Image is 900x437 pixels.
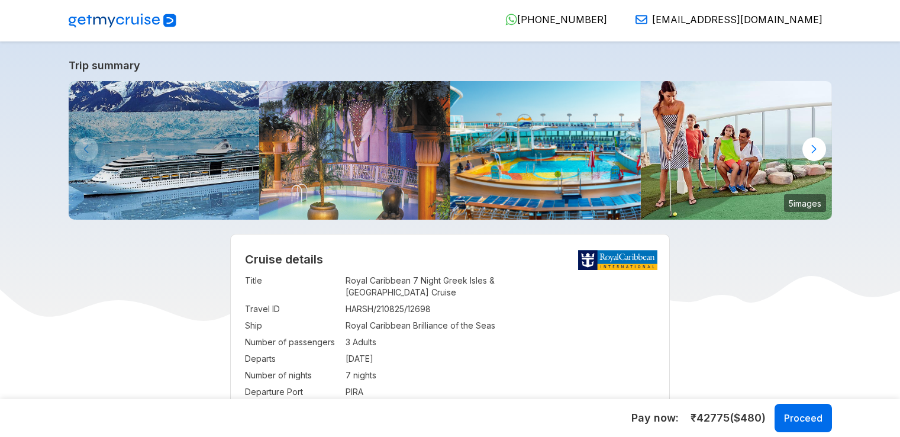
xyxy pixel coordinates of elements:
td: 7 nights [346,367,655,384]
td: 3 Adults [346,334,655,351]
a: Trip summary [69,59,832,72]
td: Departs [245,351,340,367]
td: Travel ID [245,301,340,317]
td: : [340,367,346,384]
h5: Pay now: [631,411,679,425]
h2: Cruise details [245,252,655,266]
img: brilliance-of-the-seas-pool-deck.jpg [450,81,641,220]
td: : [340,384,346,400]
img: mini-golf-woman-man-girl-boy-family-play-day-activity.jpg [641,81,832,220]
td: : [340,272,346,301]
td: : [340,351,346,367]
td: : [340,317,346,334]
td: Departure Port [245,384,340,400]
td: HARSH/210825/12698 [346,301,655,317]
img: WhatsApp [505,14,517,25]
td: PIRA [346,384,655,400]
a: [PHONE_NUMBER] [496,14,607,25]
span: [EMAIL_ADDRESS][DOMAIN_NAME] [652,14,822,25]
a: [EMAIL_ADDRESS][DOMAIN_NAME] [626,14,822,25]
td: Title [245,272,340,301]
small: 5 images [784,194,826,212]
img: brilliance-solarium-sunset-pool.jpg [259,81,450,220]
span: ₹ 42775 ($ 480 ) [691,410,766,426]
td: Number of passengers [245,334,340,351]
td: Number of nights [245,367,340,384]
img: brilliance-of-the-seas-hero.jpg [69,81,260,220]
td: [DATE] [346,351,655,367]
td: Royal Caribbean Brilliance of the Seas [346,317,655,334]
button: Proceed [775,404,832,432]
td: : [340,301,346,317]
td: : [340,334,346,351]
td: Ship [245,317,340,334]
span: [PHONE_NUMBER] [517,14,607,25]
td: Royal Caribbean 7 Night Greek Isles & [GEOGRAPHIC_DATA] Cruise [346,272,655,301]
img: Email [636,14,647,25]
